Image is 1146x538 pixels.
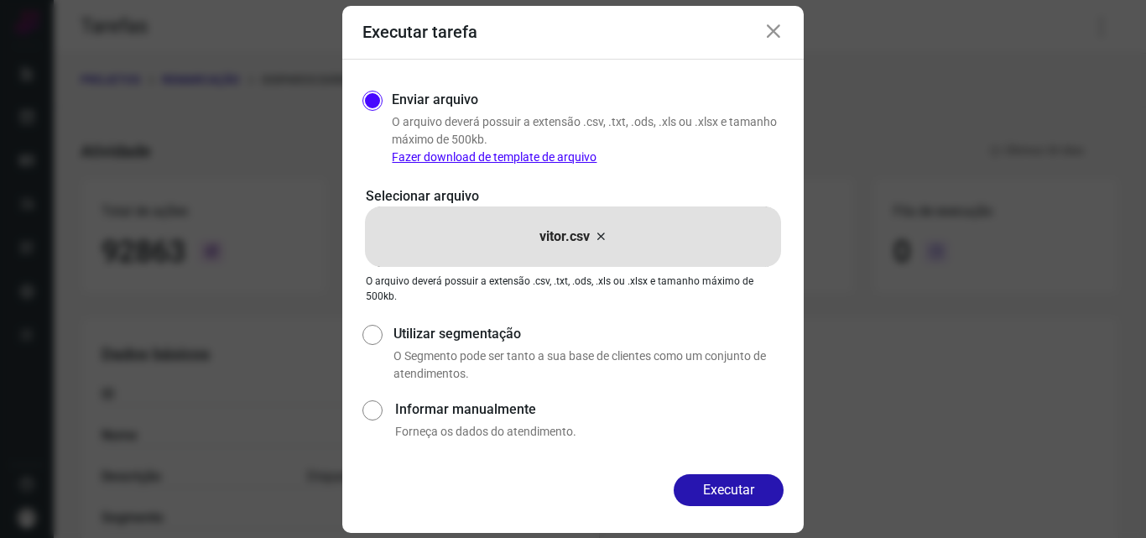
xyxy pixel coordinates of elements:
label: Utilizar segmentação [393,324,784,344]
p: Forneça os dados do atendimento. [395,423,784,441]
label: Informar manualmente [395,400,784,420]
h3: Executar tarefa [362,22,477,42]
p: vitor.csv [539,227,590,247]
button: Executar [674,474,784,506]
a: Fazer download de template de arquivo [392,150,596,164]
p: O Segmento pode ser tanto a sua base de clientes como um conjunto de atendimentos. [393,347,784,383]
p: Selecionar arquivo [366,186,780,206]
p: O arquivo deverá possuir a extensão .csv, .txt, .ods, .xls ou .xlsx e tamanho máximo de 500kb. [366,274,780,304]
label: Enviar arquivo [392,90,478,110]
p: O arquivo deverá possuir a extensão .csv, .txt, .ods, .xls ou .xlsx e tamanho máximo de 500kb. [392,113,784,166]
